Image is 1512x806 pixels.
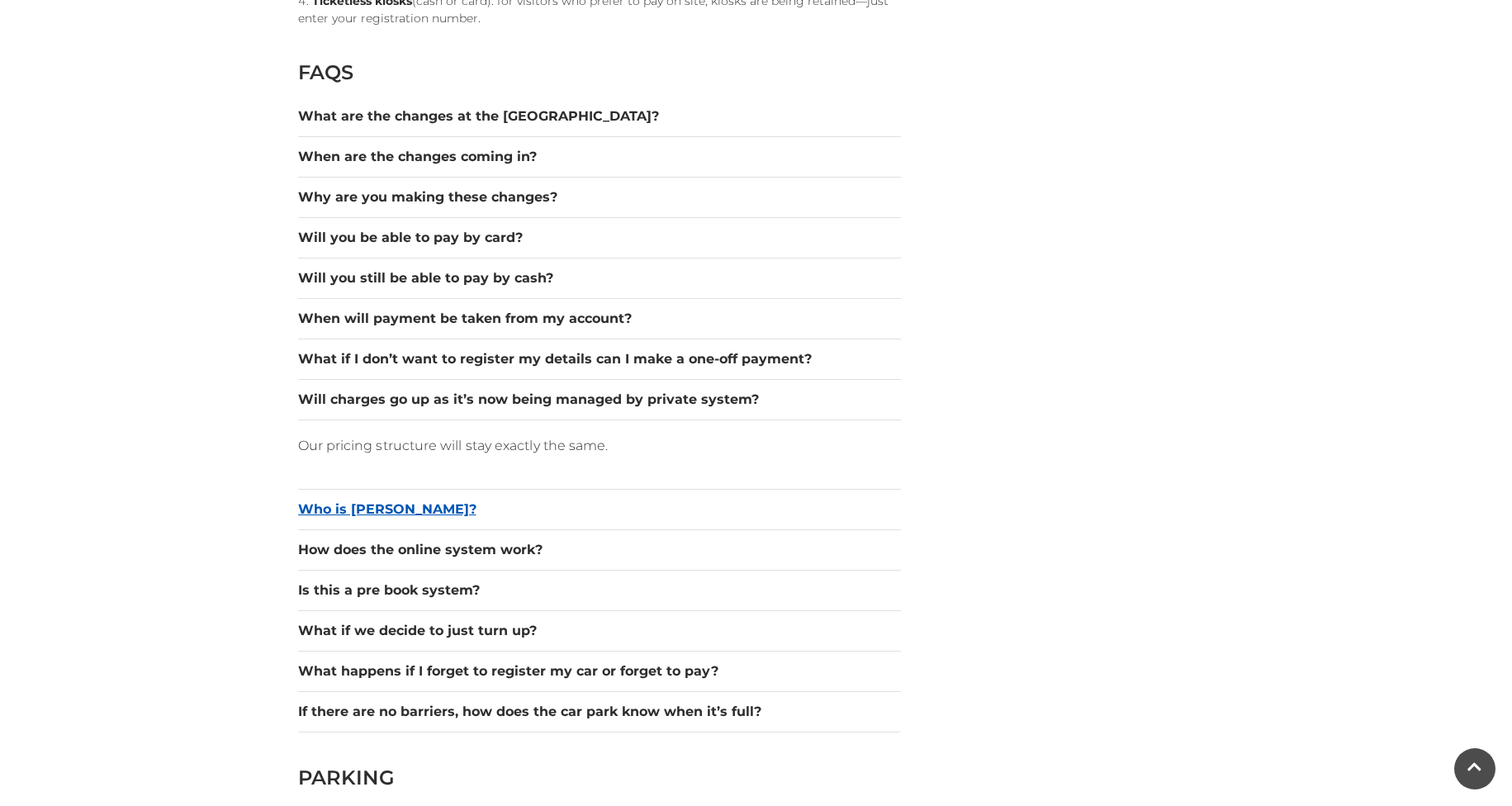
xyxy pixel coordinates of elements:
button: When are the changes coming in? [298,147,901,167]
button: What if we decide to just turn up? [298,621,901,641]
p: Our pricing structure will stay exactly the same. [298,436,901,456]
h2: PARKING [298,766,901,789]
button: Will charges go up as it’s now being managed by private system? [298,390,901,410]
button: What happens if I forget to register my car or forget to pay? [298,661,901,681]
button: Is this a pre book system? [298,581,901,600]
button: Who is [PERSON_NAME]? [298,500,901,519]
button: Will you still be able to pay by cash? [298,268,901,288]
h2: FAQS [298,60,901,84]
button: Will you be able to pay by card? [298,228,901,248]
button: When will payment be taken from my account? [298,309,901,329]
button: What are the changes at the [GEOGRAPHIC_DATA]? [298,107,901,126]
button: How does the online system work? [298,540,901,560]
button: If there are no barriers, how does the car park know when it’s full? [298,702,901,722]
button: What if I don’t want to register my details can I make a one-off payment? [298,349,901,369]
button: Why are you making these changes? [298,187,901,207]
